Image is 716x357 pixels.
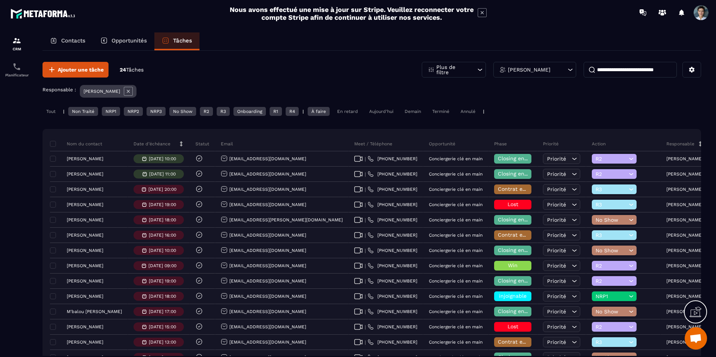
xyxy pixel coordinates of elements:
[67,263,103,268] p: [PERSON_NAME]
[666,233,703,238] p: [PERSON_NAME]
[2,31,32,57] a: formationformationCRM
[149,248,176,253] p: [DATE] 10:00
[93,32,154,50] a: Opportunités
[365,233,366,238] span: |
[270,107,282,116] div: R1
[354,141,392,147] p: Meet / Téléphone
[308,107,330,116] div: À faire
[195,141,209,147] p: Statut
[596,156,627,162] span: R2
[58,66,104,73] span: Ajouter une tâche
[368,278,417,284] a: [PHONE_NUMBER]
[498,247,540,253] span: Closing en cours
[429,309,483,314] p: Conciergerie clé en main
[2,47,32,51] p: CRM
[365,278,366,284] span: |
[666,309,703,314] p: [PERSON_NAME]
[302,109,304,114] p: |
[596,278,627,284] span: R2
[149,202,176,207] p: [DATE] 19:00
[666,263,703,268] p: [PERSON_NAME]
[498,217,540,222] span: Closing en cours
[429,202,483,207] p: Conciergerie clé en main
[483,109,484,114] p: |
[12,62,21,71] img: scheduler
[429,339,483,345] p: Conciergerie clé en main
[429,324,483,329] p: Conciergerie clé en main
[67,278,103,284] p: [PERSON_NAME]
[365,339,366,345] span: |
[498,155,540,161] span: Closing en cours
[333,107,362,116] div: En retard
[547,324,566,330] span: Priorité
[84,89,120,94] p: [PERSON_NAME]
[429,187,483,192] p: Conciergerie clé en main
[596,232,627,238] span: R3
[368,339,417,345] a: [PHONE_NUMBER]
[666,278,703,284] p: [PERSON_NAME]
[429,217,483,222] p: Conciergerie clé en main
[365,263,366,269] span: |
[173,37,192,44] p: Tâches
[666,248,703,253] p: [PERSON_NAME]
[124,107,143,116] div: NRP2
[149,309,176,314] p: [DATE] 17:00
[43,32,93,50] a: Contacts
[67,171,103,177] p: [PERSON_NAME]
[666,294,703,299] p: [PERSON_NAME]
[365,294,366,299] span: |
[67,309,122,314] p: M'balou [PERSON_NAME]
[2,73,32,77] p: Planificateur
[149,233,176,238] p: [DATE] 16:00
[596,309,627,315] span: No Show
[666,187,703,192] p: [PERSON_NAME]
[498,339,537,345] span: Contrat envoyé
[592,141,606,147] p: Action
[596,247,627,253] span: No Show
[666,217,703,222] p: [PERSON_NAME]
[134,141,170,147] p: Date d’échéance
[120,66,144,73] p: 24
[547,156,566,162] span: Priorité
[508,262,518,268] span: Win
[365,156,366,162] span: |
[368,186,417,192] a: [PHONE_NUMBER]
[498,171,540,177] span: Closing en cours
[67,339,103,345] p: [PERSON_NAME]
[596,171,627,177] span: R2
[596,202,627,208] span: R3
[169,107,196,116] div: No Show
[67,294,103,299] p: [PERSON_NAME]
[365,107,397,116] div: Aujourd'hui
[666,324,703,329] p: [PERSON_NAME]
[508,201,518,207] span: Lost
[368,247,417,253] a: [PHONE_NUMBER]
[52,141,102,147] p: Nom du contact
[596,339,627,345] span: R3
[67,233,103,238] p: [PERSON_NAME]
[148,263,176,268] p: [DATE] 09:00
[547,232,566,238] span: Priorité
[499,293,527,299] span: injoignable
[368,232,417,238] a: [PHONE_NUMBER]
[457,107,479,116] div: Annulé
[12,36,21,45] img: formation
[429,171,483,177] p: Conciergerie clé en main
[508,323,518,329] span: Lost
[365,248,366,253] span: |
[2,57,32,83] a: schedulerschedulerPlanificateur
[149,156,176,161] p: [DATE] 10:00
[508,67,550,72] p: [PERSON_NAME]
[67,217,103,222] p: [PERSON_NAME]
[429,141,455,147] p: Opportunité
[498,278,540,284] span: Closing en cours
[498,308,540,314] span: Closing en cours
[429,278,483,284] p: Conciergerie clé en main
[429,263,483,268] p: Conciergerie clé en main
[149,171,176,177] p: [DATE] 11:00
[67,248,103,253] p: [PERSON_NAME]
[547,247,566,253] span: Priorité
[221,141,233,147] p: Email
[147,107,166,116] div: NRP3
[112,37,147,44] p: Opportunités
